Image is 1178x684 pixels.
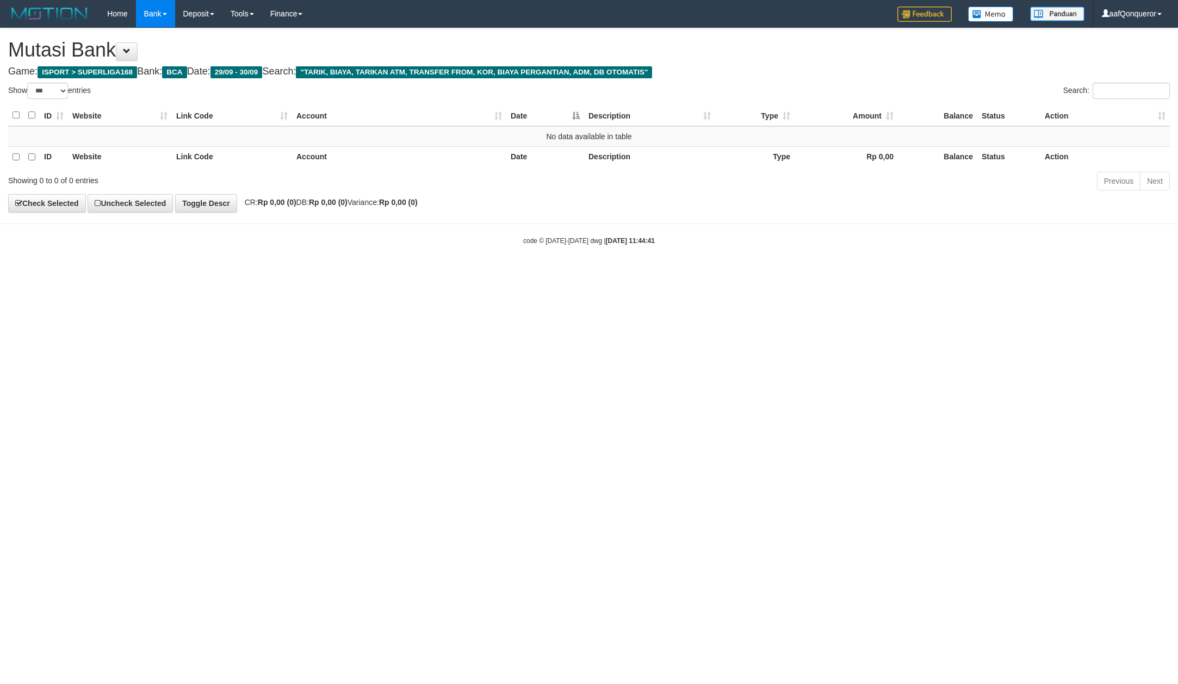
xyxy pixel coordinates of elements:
[584,146,715,167] th: Description
[296,66,652,78] span: "TARIK, BIAYA, TARIKAN ATM, TRANSFER FROM, KOR, BIAYA PERGANTIAN, ADM, DB OTOMATIS"
[1040,105,1170,126] th: Action: activate to sort column ascending
[172,146,292,167] th: Link Code
[162,66,187,78] span: BCA
[309,198,348,207] strong: Rp 0,00 (0)
[8,194,86,213] a: Check Selected
[523,237,655,245] small: code © [DATE]-[DATE] dwg |
[506,146,584,167] th: Date
[1030,7,1084,21] img: panduan.png
[8,83,91,99] label: Show entries
[606,237,655,245] strong: [DATE] 11:44:41
[977,105,1040,126] th: Status
[68,146,172,167] th: Website
[258,198,296,207] strong: Rp 0,00 (0)
[506,105,584,126] th: Date: activate to sort column descending
[795,146,898,167] th: Rp 0,00
[1093,83,1170,99] input: Search:
[8,171,483,186] div: Showing 0 to 0 of 0 entries
[1063,83,1170,99] label: Search:
[968,7,1014,22] img: Button%20Memo.svg
[27,83,68,99] select: Showentries
[977,146,1040,167] th: Status
[715,105,795,126] th: Type: activate to sort column ascending
[584,105,715,126] th: Description: activate to sort column ascending
[8,39,1170,61] h1: Mutasi Bank
[292,105,506,126] th: Account: activate to sort column ascending
[88,194,173,213] a: Uncheck Selected
[1140,172,1170,190] a: Next
[172,105,292,126] th: Link Code: activate to sort column ascending
[38,66,137,78] span: ISPORT > SUPERLIGA168
[715,146,795,167] th: Type
[8,66,1170,77] h4: Game: Bank: Date: Search:
[292,146,506,167] th: Account
[898,105,977,126] th: Balance
[898,146,977,167] th: Balance
[40,146,68,167] th: ID
[8,126,1170,147] td: No data available in table
[897,7,952,22] img: Feedback.jpg
[795,105,898,126] th: Amount: activate to sort column ascending
[379,198,418,207] strong: Rp 0,00 (0)
[40,105,68,126] th: ID: activate to sort column ascending
[8,5,91,22] img: MOTION_logo.png
[1097,172,1140,190] a: Previous
[1040,146,1170,167] th: Action
[210,66,263,78] span: 29/09 - 30/09
[239,198,418,207] span: CR: DB: Variance:
[68,105,172,126] th: Website: activate to sort column ascending
[175,194,237,213] a: Toggle Descr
